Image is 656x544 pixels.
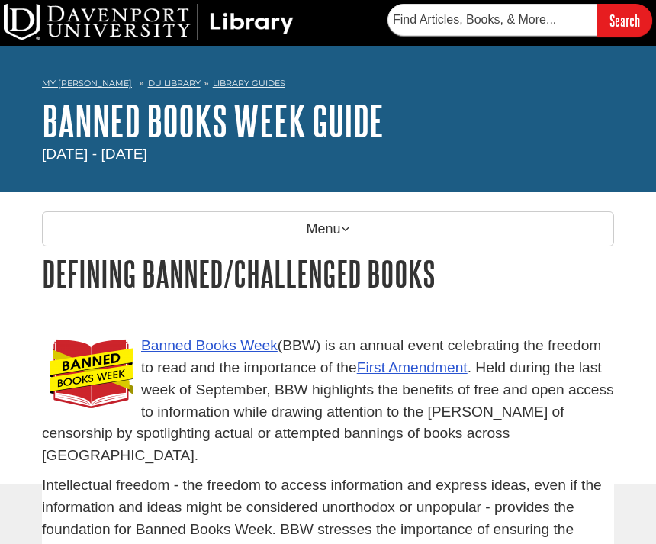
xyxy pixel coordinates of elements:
[148,78,201,89] a: DU Library
[42,97,384,144] a: Banned Books Week Guide
[597,4,652,37] input: Search
[42,254,614,293] h1: Defining Banned/Challenged Books
[387,4,597,36] input: Find Articles, Books, & More...
[213,78,285,89] a: Library Guides
[4,4,294,40] img: DU Library
[42,146,147,162] span: [DATE] - [DATE]
[357,359,468,375] a: First Amendment
[387,4,652,37] form: Searches DU Library's articles, books, and more
[42,335,614,467] p: (BBW) is an annual event celebrating the freedom to read and the importance of the . Held during ...
[42,211,614,246] p: Menu
[141,337,278,353] a: Banned Books Week
[50,335,133,409] img: Banned Books Week
[42,77,132,90] a: My [PERSON_NAME]
[42,73,614,98] nav: breadcrumb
